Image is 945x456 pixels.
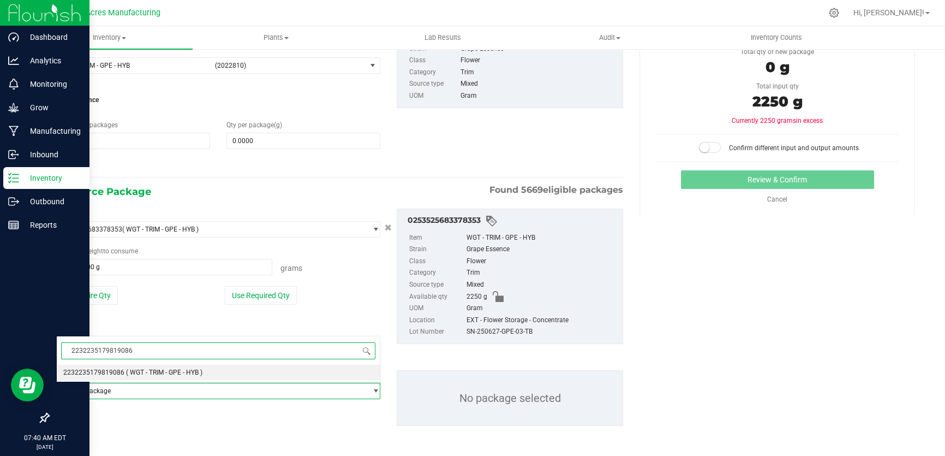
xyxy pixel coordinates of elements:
span: Grape Essence [56,92,380,108]
button: Use Required Qty [225,286,297,305]
span: 2250 g [752,93,803,110]
p: Analytics [19,54,85,67]
p: Inventory [19,171,85,185]
span: 0 g [765,58,790,76]
div: Flower [460,55,618,67]
span: select [366,222,380,237]
a: Plants [193,26,359,49]
div: Trim [460,67,618,79]
label: Class [409,55,458,67]
inline-svg: Reports [8,220,19,230]
inline-svg: Manufacturing [8,126,19,137]
p: Outbound [19,195,85,208]
div: WGT - TRIM - GPE - HYB [466,232,618,244]
a: Inventory Counts [693,26,859,49]
span: Green Acres Manufacturing [62,8,160,17]
span: Plants [193,33,358,43]
div: Grape Essence [466,244,618,256]
inline-svg: Inbound [8,149,19,160]
div: EXT - Flower Storage - Concentrate [466,315,618,327]
p: Dashboard [19,31,85,44]
inline-svg: Grow [8,102,19,113]
label: Source type [409,279,464,291]
label: Location [409,315,464,327]
label: Available qty [409,291,464,303]
span: Total input qty [756,82,799,90]
span: Total qty of new package [740,48,814,56]
inline-svg: Dashboard [8,32,19,43]
span: WGT - TRIM - GPE - HYB [61,62,208,69]
span: Qty per package [226,121,282,129]
label: Category [409,67,458,79]
p: Reports [19,218,85,232]
span: 2) Source Package [56,183,151,200]
span: Currently 2250 grams [732,117,823,125]
span: Hi, [PERSON_NAME]! [853,8,924,17]
button: Cancel button [381,220,395,236]
inline-svg: Monitoring [8,79,19,90]
span: in excess [796,117,823,125]
input: 2250.0000 g [57,259,272,275]
span: Package to consume [56,247,138,255]
input: 1 [57,133,210,149]
span: 2250 g [466,291,487,303]
span: Audit [527,33,692,43]
label: UOM [409,303,464,315]
a: Cancel [767,196,787,203]
span: 0253525683378353 [61,226,122,233]
span: Inventory [26,33,193,43]
span: (2022810) [215,62,362,69]
div: Flower [466,256,618,268]
span: select [366,58,380,73]
a: Audit [526,26,692,49]
label: Class [409,256,464,268]
a: Inventory [26,26,193,49]
label: Source type [409,78,458,90]
p: Monitoring [19,78,85,91]
label: Category [409,267,464,279]
iframe: Resource center [11,369,44,401]
span: 5669 [521,185,543,195]
label: Strain [409,244,464,256]
span: weight [83,247,103,255]
p: Inbound [19,148,85,161]
p: No package selected [397,371,623,425]
div: Trim [466,267,618,279]
label: Item [409,232,464,244]
div: Gram [466,303,618,315]
div: Mixed [460,78,618,90]
input: 0.0000 [227,133,380,149]
label: UOM [409,90,458,102]
span: Found eligible packages [489,183,623,197]
span: Confirm different input and output amounts [729,144,859,152]
p: Grow [19,101,85,114]
inline-svg: Outbound [8,196,19,207]
div: Mixed [466,279,618,291]
div: SN-250627-GPE-03-TB [466,326,618,338]
div: Gram [460,90,618,102]
p: 07:40 AM EDT [5,433,85,443]
inline-svg: Inventory [8,173,19,183]
span: Grams [280,264,302,273]
div: 0253525683378353 [408,215,618,228]
span: ( WGT - TRIM - GPE - HYB ) [122,226,199,233]
p: Manufacturing [19,125,85,138]
span: Inventory Counts [736,33,817,43]
button: Review & Confirm [681,170,874,189]
span: Lab Results [410,33,476,43]
a: Lab Results [360,26,526,49]
p: [DATE] [5,443,85,451]
inline-svg: Analytics [8,55,19,66]
label: Lot Number [409,326,464,338]
div: Manage settings [827,8,841,18]
span: (g) [274,121,282,129]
